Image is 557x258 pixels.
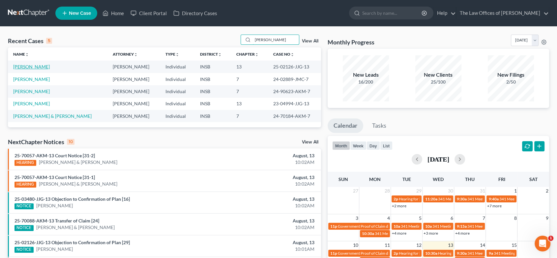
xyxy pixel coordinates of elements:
[218,53,222,57] i: unfold_more
[13,101,50,106] a: [PERSON_NAME]
[352,241,359,249] span: 10
[13,76,50,82] a: [PERSON_NAME]
[219,239,314,246] div: August, 13
[195,110,231,122] td: INSB
[394,224,400,229] span: 10a
[268,85,321,97] td: 24-90623-AKM-7
[467,251,527,256] span: 341 Meeting for [PERSON_NAME]
[15,218,99,223] a: 25-70088-AKM-13 Transfer of Claim [24]
[355,214,359,222] span: 3
[328,38,374,46] h3: Monthly Progress
[46,38,52,44] div: 5
[200,52,222,57] a: Districtunfold_more
[219,218,314,224] div: August, 13
[332,141,350,150] button: month
[268,73,321,85] td: 24-02889-JMC-7
[350,141,366,150] button: week
[438,196,497,201] span: 341 Meeting for [PERSON_NAME]
[488,196,498,201] span: 9:40a
[36,246,73,252] a: [PERSON_NAME]
[175,53,179,57] i: unfold_more
[416,187,422,195] span: 29
[399,251,450,256] span: Hearing for [PERSON_NAME]
[338,224,455,229] span: Government Proof of Claim due - [PERSON_NAME] - 1:25-bk-10114
[457,196,467,201] span: 9:30a
[425,251,437,256] span: 10:30a
[36,224,115,231] a: [PERSON_NAME] & [PERSON_NAME]
[219,181,314,187] div: 10:02AM
[231,61,268,73] td: 13
[380,141,393,150] button: list
[392,203,406,208] a: +2 more
[498,176,505,182] span: Fri
[401,224,460,229] span: 341 Meeting for [PERSON_NAME]
[219,174,314,181] div: August, 13
[330,224,337,229] span: 11p
[13,64,50,69] a: [PERSON_NAME]
[219,246,314,252] div: 10:01AM
[465,176,475,182] span: Thu
[39,181,117,187] a: [PERSON_NAME] & [PERSON_NAME]
[434,7,456,19] a: Help
[15,182,36,188] div: HEARING
[290,53,294,57] i: unfold_more
[362,7,423,19] input: Search by name...
[15,160,36,166] div: HEARING
[231,73,268,85] td: 7
[107,110,160,122] td: [PERSON_NAME]
[338,176,348,182] span: Sun
[511,241,517,249] span: 15
[369,176,381,182] span: Mon
[15,196,130,202] a: 25-03480-JJG-13 Objection to Confirmation of Plan [16]
[268,110,321,122] td: 24-70184-AKM-7
[394,196,398,201] span: 2p
[455,231,470,236] a: +4 more
[384,241,391,249] span: 11
[195,61,231,73] td: INSB
[352,187,359,195] span: 27
[236,52,259,57] a: Chapterunfold_more
[328,118,363,133] a: Calendar
[392,231,406,236] a: +4 more
[273,52,294,57] a: Case Nounfold_more
[487,203,501,208] a: +7 more
[479,187,485,195] span: 31
[219,224,314,231] div: 10:02AM
[195,85,231,97] td: INSB
[268,98,321,110] td: 23-04994-JJG-13
[160,61,195,73] td: Individual
[15,203,34,209] div: NOTICE
[107,98,160,110] td: [PERSON_NAME]
[8,37,52,45] div: Recent Cases
[450,214,454,222] span: 6
[482,214,485,222] span: 7
[384,187,391,195] span: 28
[513,187,517,195] span: 1
[231,85,268,97] td: 7
[479,241,485,249] span: 14
[438,251,521,256] span: Hearing for [PERSON_NAME] [PERSON_NAME]
[415,79,461,85] div: 25/100
[425,224,432,229] span: 10a
[219,159,314,166] div: 10:02AM
[529,176,537,182] span: Sat
[387,214,391,222] span: 4
[424,231,438,236] a: +3 more
[134,53,138,57] i: unfold_more
[394,251,398,256] span: 2p
[219,196,314,202] div: August, 13
[99,7,127,19] a: Home
[343,71,389,79] div: New Leads
[457,251,467,256] span: 9:30a
[39,159,117,166] a: [PERSON_NAME] & [PERSON_NAME]
[416,241,422,249] span: 12
[467,196,527,201] span: 341 Meeting for [PERSON_NAME]
[366,118,392,133] a: Tasks
[15,240,130,245] a: 25-02126-JJG-13 Objection to Confirmation of Plan [29]
[107,85,160,97] td: [PERSON_NAME]
[107,73,160,85] td: [PERSON_NAME]
[433,176,444,182] span: Wed
[113,52,138,57] a: Attorneyunfold_more
[107,61,160,73] td: [PERSON_NAME]
[338,251,507,256] span: Government Proof of Claim due - [PERSON_NAME] and [PERSON_NAME][DATE] - 3:25-bk-30160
